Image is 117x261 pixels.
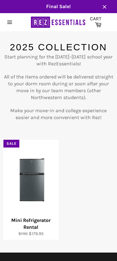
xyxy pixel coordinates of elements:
a: Mini Refrigerator Rental Mini Refrigerator Rental $196 $179.95 [3,140,59,240]
p: All of the items ordered will be delivered straight to your dorm room during or soon after your m... [3,73,114,101]
img: RezEssentials [31,15,86,29]
h1: 2025 Collection [3,41,114,53]
a: CART [86,13,105,31]
s: $196 [18,231,28,236]
div: Mini Refrigerator Rental [7,217,55,231]
div: Sale [3,140,19,148]
p: Make your move-in and college experience easier and more convenient with Rez! [3,107,114,121]
div: $179.95 [7,231,55,237]
p: Start planning for the [DATE]-[DATE] school year with RezEssentials! [3,53,114,67]
img: Mini Refrigerator Rental [7,157,55,204]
